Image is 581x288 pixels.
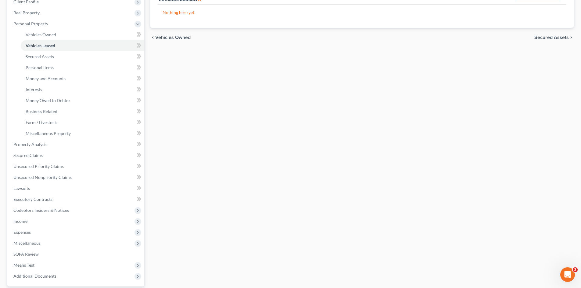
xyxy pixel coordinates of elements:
[534,35,569,40] span: Secured Assets
[21,40,144,51] a: Vehicles Leased
[26,120,57,125] span: Farm / Livestock
[26,98,70,103] span: Money Owed to Debtor
[26,65,54,70] span: Personal Items
[13,10,40,15] span: Real Property
[21,73,144,84] a: Money and Accounts
[26,87,42,92] span: Interests
[21,51,144,62] a: Secured Assets
[21,106,144,117] a: Business Related
[13,251,39,257] span: SOFA Review
[21,128,144,139] a: Miscellaneous Property
[21,84,144,95] a: Interests
[569,35,574,40] i: chevron_right
[21,29,144,40] a: Vehicles Owned
[13,186,30,191] span: Lawsuits
[573,267,578,272] span: 3
[9,139,144,150] a: Property Analysis
[26,76,66,81] span: Money and Accounts
[163,9,561,16] p: Nothing here yet!
[150,35,191,40] button: chevron_left Vehicles Owned
[13,142,47,147] span: Property Analysis
[13,229,31,235] span: Expenses
[534,35,574,40] button: Secured Assets chevron_right
[13,273,56,279] span: Additional Documents
[13,219,27,224] span: Income
[9,183,144,194] a: Lawsuits
[155,35,191,40] span: Vehicles Owned
[13,262,34,268] span: Means Test
[150,35,155,40] i: chevron_left
[9,249,144,260] a: SOFA Review
[21,62,144,73] a: Personal Items
[13,21,48,26] span: Personal Property
[13,208,69,213] span: Codebtors Insiders & Notices
[13,240,41,246] span: Miscellaneous
[13,153,43,158] span: Secured Claims
[9,172,144,183] a: Unsecured Nonpriority Claims
[13,175,72,180] span: Unsecured Nonpriority Claims
[21,117,144,128] a: Farm / Livestock
[560,267,575,282] iframe: Intercom live chat
[21,95,144,106] a: Money Owed to Debtor
[9,194,144,205] a: Executory Contracts
[13,197,52,202] span: Executory Contracts
[9,161,144,172] a: Unsecured Priority Claims
[26,43,55,48] span: Vehicles Leased
[26,109,57,114] span: Business Related
[13,164,64,169] span: Unsecured Priority Claims
[26,54,54,59] span: Secured Assets
[26,131,71,136] span: Miscellaneous Property
[9,150,144,161] a: Secured Claims
[26,32,56,37] span: Vehicles Owned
